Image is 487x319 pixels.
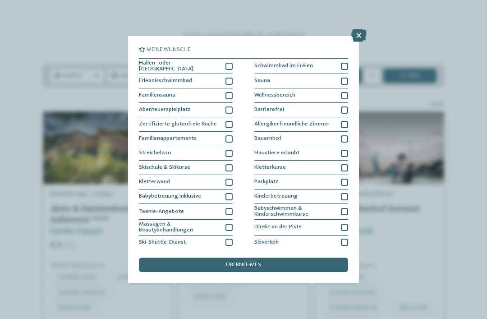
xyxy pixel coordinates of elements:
span: Babyschwimmen & Kinderschwimmkurse [254,206,335,217]
span: Hallen- oder [GEOGRAPHIC_DATA] [139,60,220,72]
span: Skiverleih [254,240,279,245]
span: Familienappartements [139,136,197,142]
span: Kletterkurse [254,165,286,171]
span: Ski-Shuttle-Dienst [139,240,186,245]
span: Sauna [254,78,270,84]
span: Direkt an der Piste [254,224,302,230]
span: Skischule & Skikurse [139,165,190,171]
span: Parkplatz [254,179,278,185]
span: Teenie-Angebote [139,209,184,215]
span: übernehmen [226,262,262,268]
span: Wellnessbereich [254,92,295,98]
span: Bauernhof [254,136,281,142]
span: Haustiere erlaubt [254,150,299,156]
span: Schwimmbad im Freien [254,63,313,69]
span: Meine Wünsche [147,47,190,53]
span: Streichelzoo [139,150,171,156]
span: Abenteuerspielplatz [139,107,190,113]
span: Allergikerfreundliche Zimmer [254,121,330,127]
span: Kinderbetreuung [254,194,298,199]
span: Familiensauna [139,92,175,98]
span: Zertifizierte glutenfreie Küche [139,121,217,127]
span: Erlebnisschwimmbad [139,78,192,84]
span: Babybetreuung inklusive [139,194,201,199]
span: Massagen & Beautybehandlungen [139,222,220,233]
span: Barrierefrei [254,107,284,113]
span: Kletterwand [139,179,170,185]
